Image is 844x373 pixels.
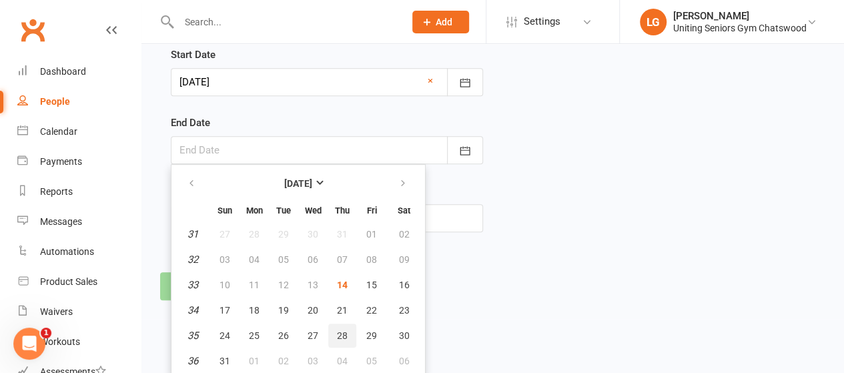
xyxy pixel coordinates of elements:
[211,298,239,322] button: 17
[249,330,260,341] span: 25
[220,305,230,316] span: 17
[299,324,327,348] button: 27
[13,328,45,360] iframe: Intercom live chat
[328,298,356,322] button: 21
[40,216,82,227] div: Messages
[399,280,410,290] span: 16
[337,305,348,316] span: 21
[17,87,141,117] a: People
[40,276,97,287] div: Product Sales
[40,186,73,197] div: Reports
[175,13,395,31] input: Search...
[398,206,410,216] small: Saturday
[278,330,289,341] span: 26
[249,305,260,316] span: 18
[220,330,230,341] span: 24
[366,330,377,341] span: 29
[335,206,350,216] small: Thursday
[308,330,318,341] span: 27
[387,349,421,373] button: 06
[367,206,377,216] small: Friday
[40,126,77,137] div: Calendar
[240,298,268,322] button: 18
[187,279,198,291] em: 33
[399,330,410,341] span: 30
[278,305,289,316] span: 19
[387,298,421,322] button: 23
[337,356,348,366] span: 04
[399,305,410,316] span: 23
[40,306,73,317] div: Waivers
[328,349,356,373] button: 04
[399,356,410,366] span: 06
[366,305,377,316] span: 22
[187,228,198,240] em: 31
[17,117,141,147] a: Calendar
[171,115,210,131] label: End Date
[17,147,141,177] a: Payments
[387,273,421,297] button: 16
[187,330,198,342] em: 35
[358,273,386,297] button: 15
[220,356,230,366] span: 31
[17,57,141,87] a: Dashboard
[211,349,239,373] button: 31
[17,297,141,327] a: Waivers
[17,177,141,207] a: Reports
[270,298,298,322] button: 19
[358,298,386,322] button: 22
[308,305,318,316] span: 20
[299,349,327,373] button: 03
[358,324,386,348] button: 29
[41,328,51,338] span: 1
[276,206,291,216] small: Tuesday
[17,267,141,297] a: Product Sales
[673,22,807,34] div: Uniting Seniors Gym Chatswood
[40,336,80,347] div: Workouts
[187,355,198,367] em: 36
[436,17,452,27] span: Add
[412,11,469,33] button: Add
[366,356,377,366] span: 05
[246,206,263,216] small: Monday
[240,324,268,348] button: 25
[171,47,216,63] label: Start Date
[40,66,86,77] div: Dashboard
[284,178,312,189] strong: [DATE]
[17,327,141,357] a: Workouts
[270,349,298,373] button: 02
[428,73,433,89] a: ×
[337,280,348,290] span: 14
[673,10,807,22] div: [PERSON_NAME]
[328,273,356,297] button: 14
[358,349,386,373] button: 05
[16,13,49,47] a: Clubworx
[305,206,322,216] small: Wednesday
[278,356,289,366] span: 02
[40,246,94,257] div: Automations
[524,7,560,37] span: Settings
[187,254,198,266] em: 32
[17,237,141,267] a: Automations
[40,156,82,167] div: Payments
[337,330,348,341] span: 28
[211,324,239,348] button: 24
[299,298,327,322] button: 20
[328,324,356,348] button: 28
[17,207,141,237] a: Messages
[366,280,377,290] span: 15
[387,324,421,348] button: 30
[187,304,198,316] em: 34
[218,206,232,216] small: Sunday
[270,324,298,348] button: 26
[640,9,667,35] div: LG
[40,96,70,107] div: People
[240,349,268,373] button: 01
[249,356,260,366] span: 01
[308,356,318,366] span: 03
